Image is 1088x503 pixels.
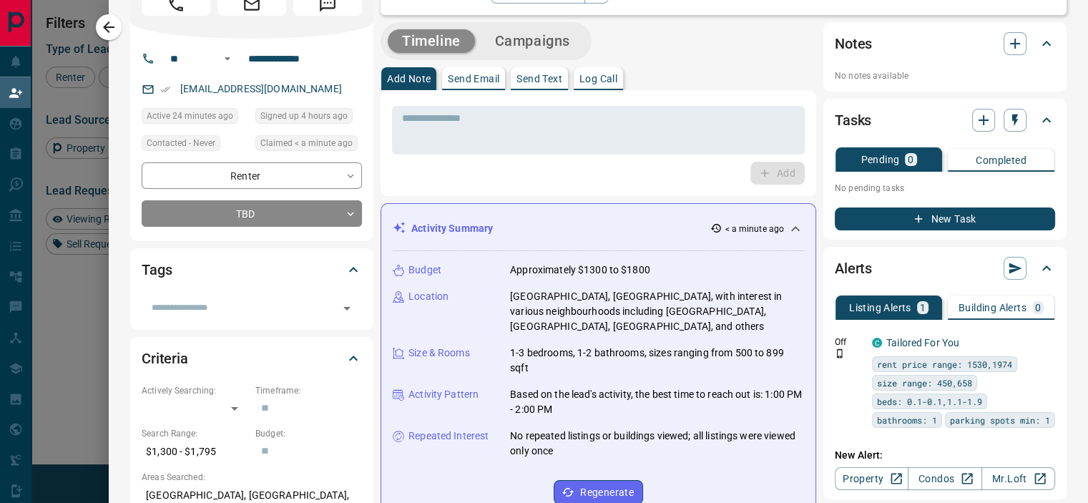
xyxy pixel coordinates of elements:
div: Renter [142,162,362,189]
span: Claimed < a minute ago [260,136,353,150]
p: Approximately $1300 to $1800 [510,263,650,278]
a: Property [835,467,908,490]
svg: Email Verified [160,84,170,94]
p: 0 [908,155,913,165]
p: Building Alerts [959,303,1026,313]
span: bathrooms: 1 [877,413,937,427]
a: Tailored For You [886,337,959,348]
p: Completed [976,155,1026,165]
span: beds: 0.1-0.1,1.1-1.9 [877,394,982,409]
p: New Alert: [835,448,1055,463]
div: condos.ca [872,338,882,348]
p: Timeframe: [255,384,362,397]
span: rent price range: 1530,1974 [877,357,1012,371]
p: Add Note [387,74,431,84]
div: Sat Sep 13 2025 [255,108,362,128]
p: Areas Searched: [142,471,362,484]
p: No repeated listings or buildings viewed; all listings were viewed only once [510,429,804,459]
span: size range: 450,658 [877,376,972,390]
p: Repeated Interest [408,429,489,444]
p: Budget [408,263,441,278]
span: Active 24 minutes ago [147,109,233,123]
p: No pending tasks [835,177,1055,199]
h2: Tags [142,258,172,281]
p: Location [408,289,449,304]
button: Timeline [388,29,475,53]
p: Send Text [516,74,562,84]
div: Sat Sep 13 2025 [142,108,248,128]
span: Contacted - Never [147,136,215,150]
svg: Push Notification Only [835,348,845,358]
div: Tags [142,253,362,287]
p: Pending [861,155,899,165]
p: 0 [1035,303,1041,313]
p: Actively Searching: [142,384,248,397]
h2: Notes [835,32,872,55]
a: Condos [908,467,981,490]
h2: Alerts [835,257,872,280]
p: Log Call [579,74,617,84]
p: Budget: [255,427,362,440]
p: Activity Pattern [408,387,479,402]
p: No notes available [835,69,1055,82]
p: Listing Alerts [849,303,911,313]
button: Open [337,298,357,318]
p: Activity Summary [411,221,493,236]
h2: Criteria [142,347,188,370]
div: Activity Summary< a minute ago [393,215,804,242]
p: [GEOGRAPHIC_DATA], [GEOGRAPHIC_DATA], with interest in various neighbourhoods including [GEOGRAPH... [510,289,804,334]
div: Alerts [835,251,1055,285]
p: 1-3 bedrooms, 1-2 bathrooms, sizes ranging from 500 to 899 sqft [510,346,804,376]
p: Size & Rooms [408,346,470,361]
div: Sat Sep 13 2025 [255,135,362,155]
div: Criteria [142,341,362,376]
span: Signed up 4 hours ago [260,109,348,123]
p: Search Range: [142,427,248,440]
button: Campaigns [481,29,584,53]
p: $1,300 - $1,795 [142,440,248,464]
div: Notes [835,26,1055,61]
button: Open [219,50,236,67]
p: Based on the lead's activity, the best time to reach out is: 1:00 PM - 2:00 PM [510,387,804,417]
a: [EMAIL_ADDRESS][DOMAIN_NAME] [180,83,342,94]
button: New Task [835,207,1055,230]
p: 1 [920,303,926,313]
p: Off [835,336,863,348]
p: Send Email [448,74,499,84]
h2: Tasks [835,109,871,132]
p: < a minute ago [725,223,784,235]
div: TBD [142,200,362,227]
span: parking spots min: 1 [950,413,1050,427]
a: Mr.Loft [981,467,1055,490]
div: Tasks [835,103,1055,137]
